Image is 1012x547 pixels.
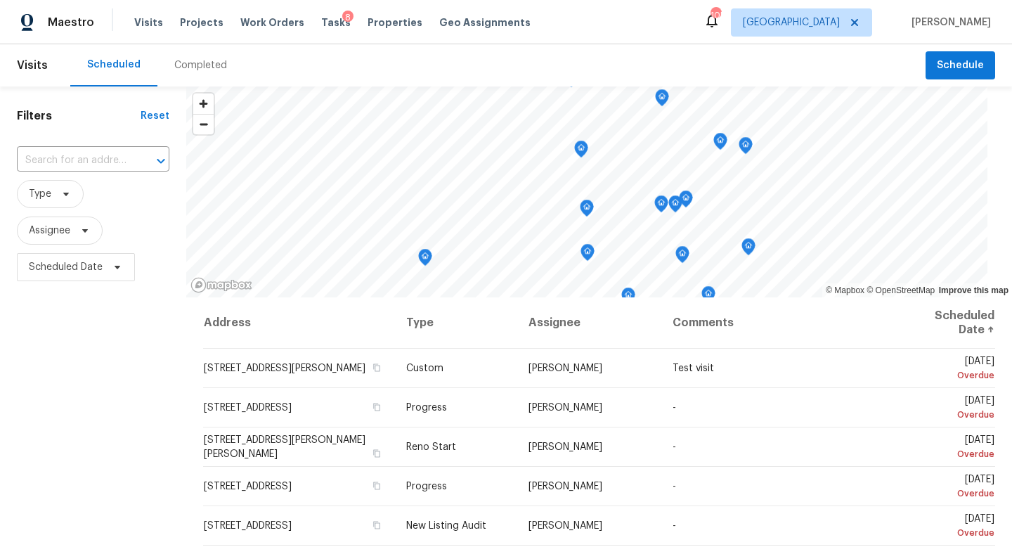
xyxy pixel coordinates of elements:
[911,368,994,382] div: Overdue
[673,442,676,452] span: -
[439,15,531,30] span: Geo Assignments
[321,18,351,27] span: Tasks
[673,521,676,531] span: -
[174,58,227,72] div: Completed
[739,137,753,159] div: Map marker
[679,191,693,212] div: Map marker
[528,521,602,531] span: [PERSON_NAME]
[911,356,994,382] span: [DATE]
[180,15,223,30] span: Projects
[937,57,984,75] span: Schedule
[528,482,602,491] span: [PERSON_NAME]
[911,475,994,501] span: [DATE]
[661,297,899,349] th: Comments
[48,15,94,30] span: Maestro
[711,8,720,22] div: 105
[939,285,1008,295] a: Improve this map
[900,297,995,349] th: Scheduled Date ↑
[406,363,443,373] span: Custom
[406,442,456,452] span: Reno Start
[743,15,840,30] span: [GEOGRAPHIC_DATA]
[151,151,171,171] button: Open
[371,480,384,492] button: Copy Address
[204,363,365,373] span: [STREET_ADDRESS][PERSON_NAME]
[528,363,602,373] span: [PERSON_NAME]
[368,15,422,30] span: Properties
[29,187,51,201] span: Type
[204,521,292,531] span: [STREET_ADDRESS]
[193,115,214,134] span: Zoom out
[580,244,595,266] div: Map marker
[654,195,668,217] div: Map marker
[906,15,991,30] span: [PERSON_NAME]
[406,482,447,491] span: Progress
[673,403,676,413] span: -
[406,521,486,531] span: New Listing Audit
[517,297,661,349] th: Assignee
[826,285,864,295] a: Mapbox
[867,285,935,295] a: OpenStreetMap
[528,442,602,452] span: [PERSON_NAME]
[204,435,365,459] span: [STREET_ADDRESS][PERSON_NAME][PERSON_NAME]
[668,195,682,217] div: Map marker
[29,260,103,274] span: Scheduled Date
[371,447,384,460] button: Copy Address
[713,133,727,155] div: Map marker
[371,361,384,374] button: Copy Address
[17,50,48,81] span: Visits
[204,482,292,491] span: [STREET_ADDRESS]
[190,277,252,293] a: Mapbox homepage
[17,109,141,123] h1: Filters
[655,89,669,111] div: Map marker
[406,403,447,413] span: Progress
[203,297,394,349] th: Address
[193,94,214,114] button: Zoom in
[911,447,994,461] div: Overdue
[911,487,994,501] div: Overdue
[395,297,518,349] th: Type
[911,514,994,540] span: [DATE]
[193,114,214,134] button: Zoom out
[574,141,588,162] div: Map marker
[701,286,715,308] div: Map marker
[911,526,994,540] div: Overdue
[186,86,987,297] canvas: Map
[911,408,994,422] div: Overdue
[911,435,994,461] span: [DATE]
[371,519,384,532] button: Copy Address
[134,15,163,30] span: Visits
[29,224,70,238] span: Assignee
[621,288,635,309] div: Map marker
[371,401,384,413] button: Copy Address
[17,150,130,172] input: Search for an address...
[911,396,994,422] span: [DATE]
[342,11,353,25] div: 8
[673,482,676,491] span: -
[528,403,602,413] span: [PERSON_NAME]
[741,238,755,260] div: Map marker
[580,200,594,221] div: Map marker
[673,363,714,373] span: Test visit
[141,109,169,123] div: Reset
[675,246,689,268] div: Map marker
[204,403,292,413] span: [STREET_ADDRESS]
[240,15,304,30] span: Work Orders
[418,249,432,271] div: Map marker
[87,58,141,72] div: Scheduled
[926,51,995,80] button: Schedule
